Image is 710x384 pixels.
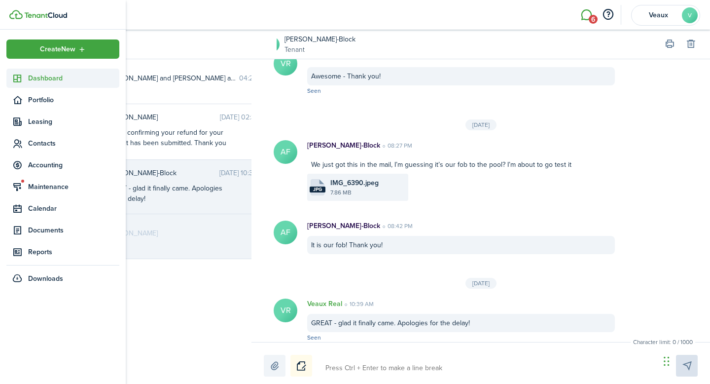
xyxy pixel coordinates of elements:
span: Reports [28,247,119,257]
time: 10:39 AM [342,300,374,308]
span: Accounting [28,160,119,170]
button: Delete [684,38,698,51]
div: GREAT - glad it finally came. Apologies for the delay! [307,314,615,332]
img: TenantCloud [9,10,23,19]
file-extension: jpg [310,187,325,192]
avatar-text: VR [274,299,297,322]
div: Hello - confirming your refund for your deposit has been submitted. Thank you again. [106,127,229,158]
span: Maintenance [28,182,119,192]
span: Downloads [28,273,63,284]
button: Print [663,38,676,51]
a: Dashboard [6,69,119,88]
span: Rand and Skylar Rivera and McGraw [106,73,239,83]
span: Mia Peros [106,228,269,238]
span: Documents [28,225,119,235]
p: [PERSON_NAME]-Block [307,140,380,151]
file-size: 7.86 MB [330,188,406,197]
file-icon: File [310,179,325,195]
p: Veaux Real [307,299,342,309]
span: Veaux [639,12,678,19]
avatar-text: VR [274,52,297,76]
div: Drag [664,346,670,376]
span: Portfolio [28,95,119,105]
span: Create New [40,46,75,53]
span: IMG_6390.jpeg [330,178,379,188]
div: [DATE] [465,119,497,130]
img: TenantCloud [24,12,67,18]
span: Contacts [28,138,119,149]
div: It is our fob! Thank you! [307,236,615,254]
button: Open menu [6,39,119,59]
div: Chat Widget [661,337,710,384]
a: Tenant [284,44,355,55]
span: Calendar [28,203,119,214]
a: [PERSON_NAME]-Block [284,34,355,44]
time: [DATE] 10:39 AM [219,168,269,178]
span: Seen [307,86,321,95]
p: [PERSON_NAME]-Block [307,221,380,231]
input: search [64,30,277,59]
span: Seen [307,333,321,342]
avatar-text: AF [274,140,297,164]
div: We just got this in the mail, I’m guessing it’s our fob to the pool? I’m about to go test it [307,155,615,174]
time: 08:27 PM [380,141,412,150]
small: Character limit: 0 / 1000 [631,338,695,346]
time: [DATE] 02:31 PM [220,112,269,122]
a: Reports [6,242,119,262]
span: Anna Falso-Block [106,168,219,178]
time: 04:20 PM [239,73,269,83]
iframe: To enrich screen reader interactions, please activate Accessibility in Grammarly extension settings [661,337,710,384]
div: [DATE] [465,278,497,289]
span: Sean Perham [106,112,220,122]
div: Awesome - Thank you! [307,67,615,85]
div: GREAT - glad it finally came. Apologies for the delay! [106,183,229,204]
avatar-text: V [682,7,698,23]
avatar-text: AF [274,221,297,244]
button: Open resource center [600,6,616,23]
span: Leasing [28,116,119,127]
button: Notice [290,355,312,377]
span: Dashboard [28,73,119,83]
time: 08:42 PM [380,222,413,230]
